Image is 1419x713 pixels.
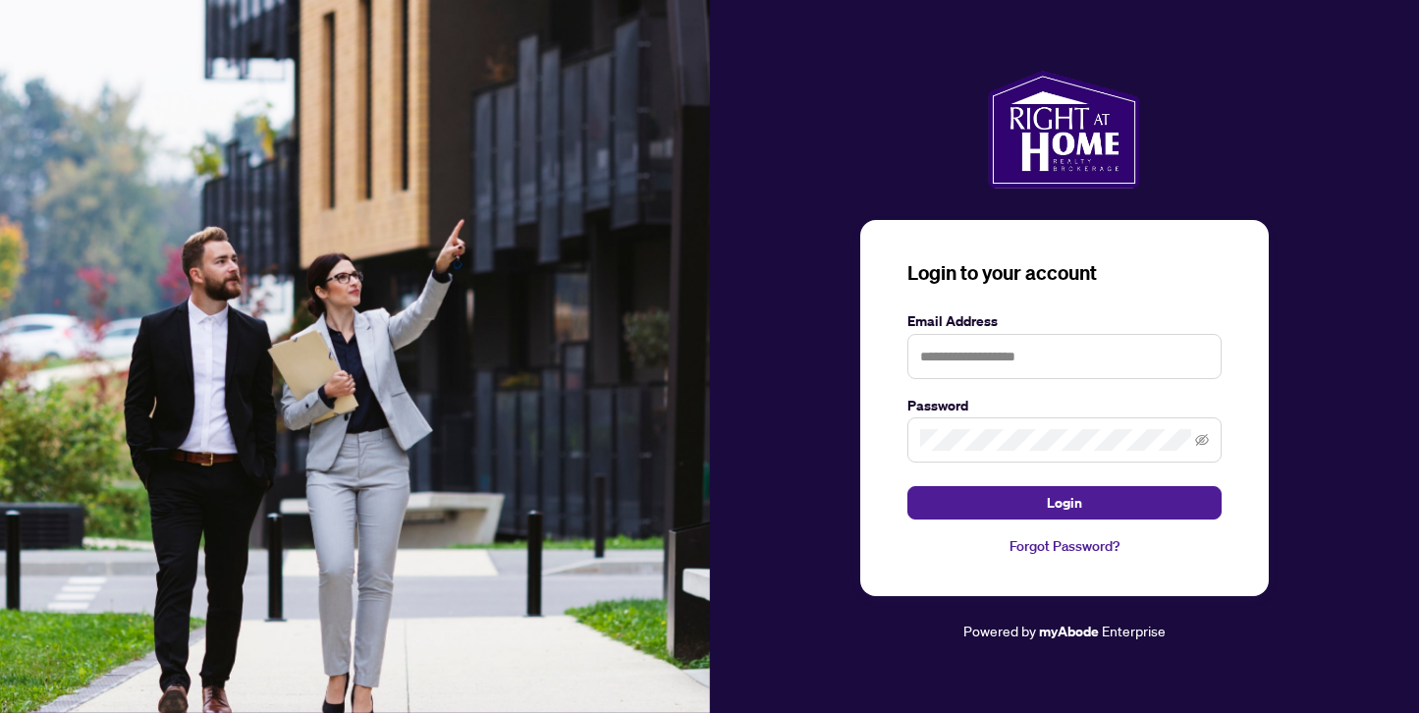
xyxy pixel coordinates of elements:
[907,259,1222,287] h3: Login to your account
[907,486,1222,520] button: Login
[1039,621,1099,642] a: myAbode
[907,395,1222,416] label: Password
[907,310,1222,332] label: Email Address
[907,535,1222,557] a: Forgot Password?
[1102,622,1166,639] span: Enterprise
[1195,433,1209,447] span: eye-invisible
[988,71,1140,189] img: ma-logo
[1047,487,1082,519] span: Login
[963,622,1036,639] span: Powered by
